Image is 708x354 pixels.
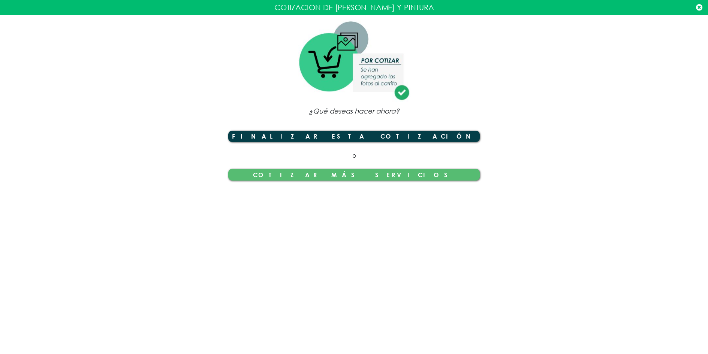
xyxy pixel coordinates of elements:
img: latoneria_modal_end_message.jpg [298,19,410,102]
span: o [352,151,356,159]
button: Cotizar más servicios [228,169,480,180]
p: COTIZACION DE [PERSON_NAME] Y PINTURA [6,2,702,13]
p: ¿Qué deseas hacer ahora? [206,106,502,116]
button: Finalizar esta cotización [228,131,480,142]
